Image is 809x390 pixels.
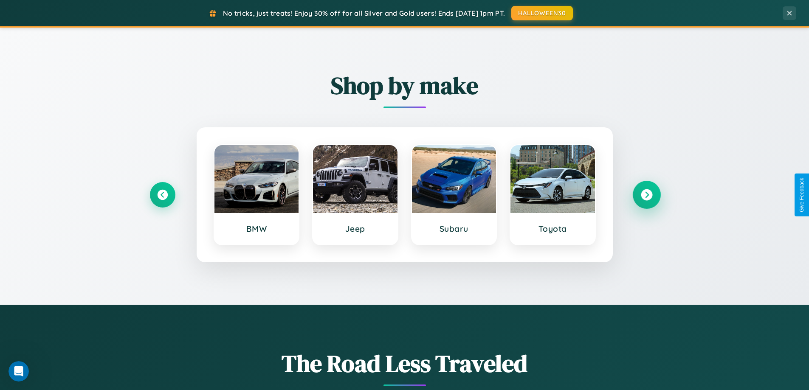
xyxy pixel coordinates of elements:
span: No tricks, just treats! Enjoy 30% off for all Silver and Gold users! Ends [DATE] 1pm PT. [223,9,505,17]
h3: Jeep [321,224,389,234]
h3: Toyota [519,224,586,234]
h2: Shop by make [150,69,660,102]
h1: The Road Less Traveled [150,347,660,380]
iframe: Intercom live chat [8,361,29,382]
h3: Subaru [420,224,488,234]
h3: BMW [223,224,290,234]
div: Give Feedback [799,178,805,212]
button: HALLOWEEN30 [511,6,573,20]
